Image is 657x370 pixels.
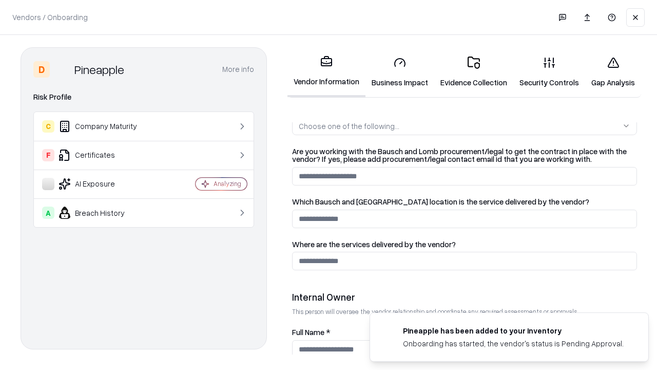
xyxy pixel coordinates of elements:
[214,179,241,188] div: Analyzing
[222,60,254,79] button: More info
[54,61,70,78] img: Pineapple
[42,207,165,219] div: Breach History
[292,198,637,206] label: Which Bausch and [GEOGRAPHIC_DATA] location is the service delivered by the vendor?
[292,328,637,336] label: Full Name *
[365,48,434,96] a: Business Impact
[299,121,399,132] div: Choose one of the following...
[42,207,54,219] div: A
[513,48,585,96] a: Security Controls
[292,291,637,303] div: Internal Owner
[434,48,513,96] a: Evidence Collection
[42,120,54,133] div: C
[292,240,637,248] label: Where are the services delivered by the vendor?
[42,120,165,133] div: Company Maturity
[585,48,641,96] a: Gap Analysis
[12,12,88,23] p: Vendors / Onboarding
[403,325,624,336] div: Pineapple has been added to your inventory
[292,117,637,135] button: Choose one of the following...
[382,325,395,338] img: pineappleenergy.com
[403,338,624,349] div: Onboarding has started, the vendor's status is Pending Approval.
[33,91,254,103] div: Risk Profile
[42,149,54,161] div: F
[74,61,124,78] div: Pineapple
[287,47,365,97] a: Vendor Information
[33,61,50,78] div: D
[42,149,165,161] div: Certificates
[42,178,165,190] div: AI Exposure
[292,307,637,316] p: This person will oversee the vendor relationship and coordinate any required assessments or appro...
[292,147,637,163] label: Are you working with the Bausch and Lomb procurement/legal to get the contract in place with the ...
